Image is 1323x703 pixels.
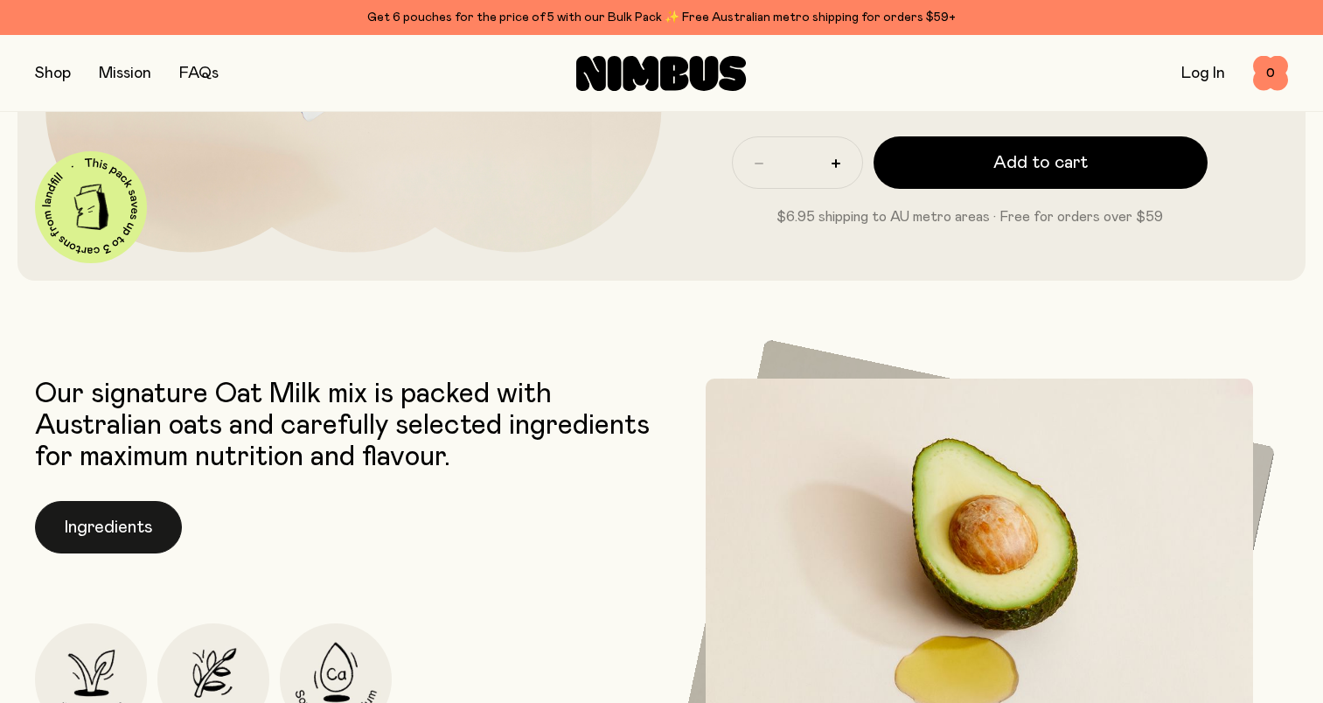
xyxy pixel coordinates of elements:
button: Add to cart [874,136,1208,189]
img: illustration-carton.png [62,177,121,236]
a: FAQs [179,66,219,81]
span: Add to cart [993,150,1088,175]
div: Get 6 pouches for the price of 5 with our Bulk Pack ✨ Free Australian metro shipping for orders $59+ [35,7,1288,28]
a: Log In [1181,66,1225,81]
button: Ingredients [35,501,182,553]
p: Our signature Oat Milk mix is packed with Australian oats and carefully selected ingredients for ... [35,379,653,473]
button: 0 [1253,56,1288,91]
a: Mission [99,66,151,81]
p: $6.95 shipping to AU metro areas · Free for orders over $59 [732,206,1208,227]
